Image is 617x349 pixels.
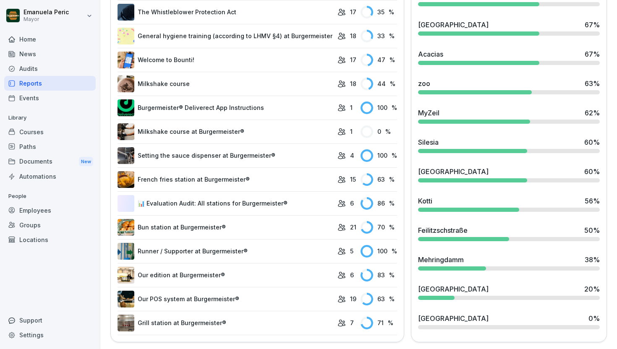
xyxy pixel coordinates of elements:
[118,315,333,331] a: Grill station at Burgermeister®
[118,4,134,21] img: bekw2d692vcsfy6o5pwxe0rs.png
[350,224,356,231] font: 21
[118,99,134,116] img: xsicl1xiwkr86aniz1ja72uh.png
[138,128,244,135] font: Milkshake course at Burgermeister®
[4,169,96,184] a: Automations
[585,79,593,88] font: 63
[377,56,385,63] font: 47
[138,152,275,159] font: Setting the sauce dispenser at Burgermeister®
[138,295,239,302] font: Our POS system at Burgermeister®
[118,291,333,307] a: Our POS system at Burgermeister®
[138,32,332,39] font: General hygiene training (according to LHMV §4) at Burgermeister
[118,219,333,236] a: Bun station at Burgermeister®
[418,21,489,29] font: [GEOGRAPHIC_DATA]
[4,47,96,61] a: News
[350,8,356,16] font: 17
[4,32,96,47] a: Home
[377,319,384,326] font: 71
[418,314,489,323] font: [GEOGRAPHIC_DATA]
[118,147,333,164] a: Setting the sauce dispenser at Burgermeister®
[19,128,44,135] font: Courses
[593,138,600,146] font: %
[118,219,134,236] img: njq3a1z034sako2s87turumw.png
[585,255,593,264] font: 38
[389,32,395,39] font: %
[377,128,381,135] font: 0
[593,21,600,29] font: %
[418,109,439,117] font: MyZeil
[377,200,385,207] font: 86
[584,226,593,234] font: 50
[19,236,48,243] font: Locations
[350,32,356,39] font: 18
[81,159,91,164] font: New
[19,158,52,165] font: Documents
[593,79,600,88] font: %
[389,8,394,16] font: %
[377,224,385,231] font: 70
[4,76,96,91] a: Reports
[377,295,385,302] font: 63
[118,267,333,284] a: Our edition at Burgermeister®
[138,224,226,231] font: Bun station at Burgermeister®
[118,52,333,68] a: Welcome to Bounti!
[8,114,26,121] font: Library
[350,104,353,111] font: 1
[19,317,42,324] font: Support
[118,76,134,92] img: qglnbb6j0xkzb4lms3za4i24.png
[415,222,603,245] a: Feilitzschstraße50%
[392,104,397,111] font: %
[19,65,38,72] font: Audits
[418,167,489,176] font: [GEOGRAPHIC_DATA]
[389,295,395,302] font: %
[389,271,395,279] font: %
[350,56,356,63] font: 17
[377,176,385,183] font: 63
[415,251,603,274] a: Mehringdamm38%
[118,52,134,68] img: j8qe0ppa4xyzovaxvul03717.png
[19,50,36,57] font: News
[118,171,134,188] img: iocl1dpi51biw7n1b1js4k54.png
[138,8,236,16] font: The Whistleblower Protection Act
[118,243,134,260] img: z6ker4of9xbb0v81r67gpa36.png
[418,285,489,293] font: [GEOGRAPHIC_DATA]
[19,207,51,214] font: Employees
[118,291,134,307] img: uawtaahgrzk83x6az6khp9sh.png
[377,80,386,87] font: 44
[118,147,134,164] img: x32dz0k9zd8ripspd966jmg8.png
[377,8,384,16] font: 35
[593,285,600,293] font: %
[390,56,395,63] font: %
[19,221,41,229] font: Groups
[392,247,397,255] font: %
[4,61,96,76] a: Audits
[593,255,600,264] font: %
[8,193,26,199] font: People
[377,104,387,111] font: 100
[415,75,603,98] a: zoo63%
[19,80,42,87] font: Reports
[19,173,56,180] font: Automations
[418,79,430,88] font: zoo
[4,139,96,154] a: Paths
[118,28,333,44] a: General hygiene training (according to LHMV §4) at Burgermeister
[390,80,395,87] font: %
[118,123,134,140] img: mj7nhy0tu0164jxfautl1d05.png
[377,271,385,279] font: 83
[118,267,134,284] img: aemezlse0nbjot87hdvholbb.png
[118,195,333,212] a: 📊 Evaluation Audit: All stations for Burgermeister®
[138,176,250,183] font: French fries station at Burgermeister®
[377,247,387,255] font: 100
[418,138,439,146] font: Silesia
[415,16,603,39] a: [GEOGRAPHIC_DATA]67%
[19,331,44,339] font: Settings
[389,224,395,231] font: %
[593,314,600,323] font: %
[19,143,36,150] font: Paths
[118,243,333,260] a: Runner / Supporter at Burgermeister®
[4,232,96,247] a: Locations
[389,176,395,183] font: %
[377,32,385,39] font: 33
[593,226,600,234] font: %
[118,99,333,116] a: Burgermeister® Deliverect App Instructions
[4,328,96,342] a: Settings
